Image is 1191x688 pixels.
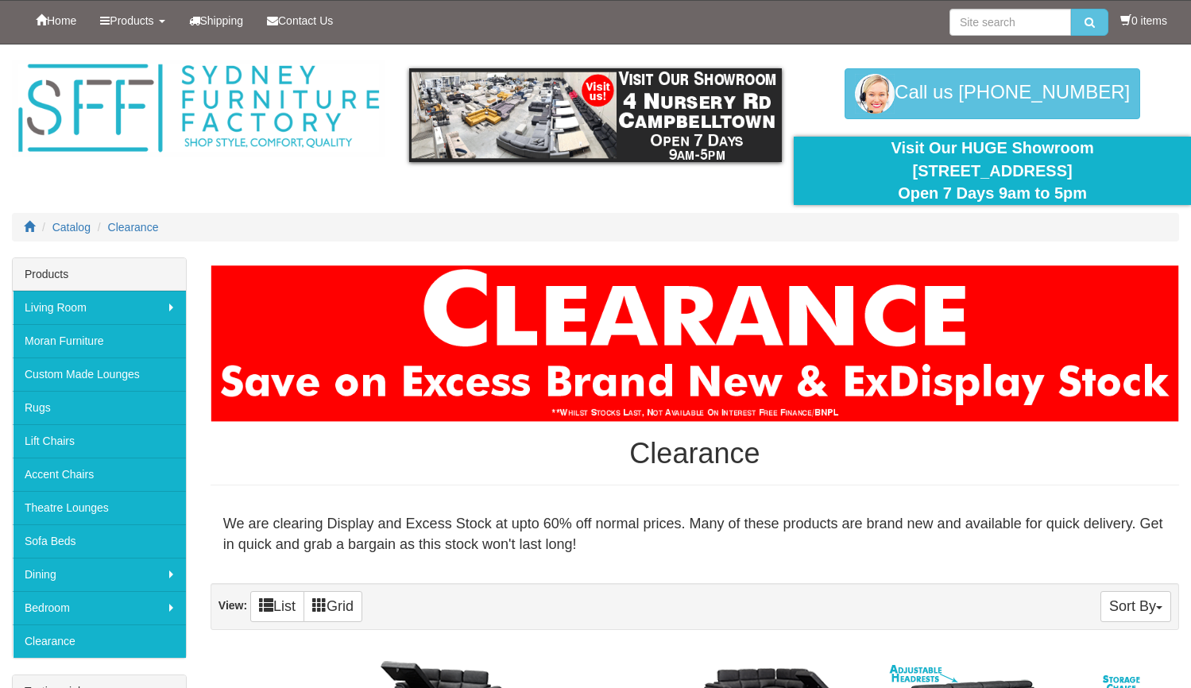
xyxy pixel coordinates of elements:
a: Home [24,1,88,41]
img: showroom.gif [409,68,783,162]
img: Sydney Furniture Factory [12,60,385,157]
a: Living Room [13,291,186,324]
img: Clearance [211,265,1179,423]
a: Dining [13,558,186,591]
a: Clearance [108,221,159,234]
a: Shipping [177,1,256,41]
a: Catalog [52,221,91,234]
div: We are clearing Display and Excess Stock at upto 60% off normal prices. Many of these products ar... [211,501,1179,567]
div: Products [13,258,186,291]
li: 0 items [1120,13,1167,29]
strong: View: [218,600,247,613]
button: Sort By [1100,591,1171,622]
a: Accent Chairs [13,458,186,491]
input: Site search [949,9,1071,36]
a: Bedroom [13,591,186,624]
a: Theatre Lounges [13,491,186,524]
a: Products [88,1,176,41]
div: Visit Our HUGE Showroom [STREET_ADDRESS] Open 7 Days 9am to 5pm [806,137,1179,205]
a: Clearance [13,624,186,658]
span: Products [110,14,153,27]
span: Contact Us [278,14,333,27]
a: Moran Furniture [13,324,186,358]
a: Custom Made Lounges [13,358,186,391]
span: Shipping [200,14,244,27]
h1: Clearance [211,438,1179,470]
span: Home [47,14,76,27]
a: List [250,591,304,622]
a: Contact Us [255,1,345,41]
a: Sofa Beds [13,524,186,558]
a: Lift Chairs [13,424,186,458]
a: Rugs [13,391,186,424]
a: Grid [304,591,362,622]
